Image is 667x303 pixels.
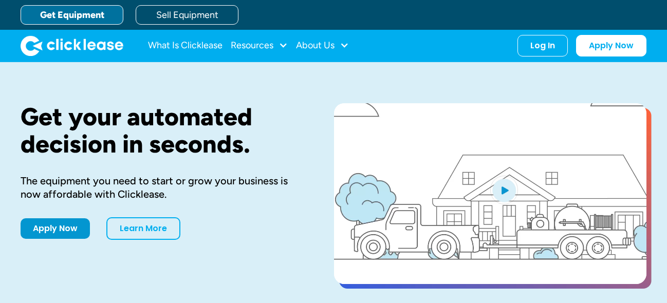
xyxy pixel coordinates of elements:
[21,35,123,56] a: home
[334,103,646,284] a: open lightbox
[296,35,349,56] div: About Us
[21,103,301,158] h1: Get your automated decision in seconds.
[21,218,90,239] a: Apply Now
[21,35,123,56] img: Clicklease logo
[530,41,555,51] div: Log In
[490,176,518,204] img: Blue play button logo on a light blue circular background
[576,35,646,56] a: Apply Now
[136,5,238,25] a: Sell Equipment
[21,174,301,201] div: The equipment you need to start or grow your business is now affordable with Clicklease.
[106,217,180,240] a: Learn More
[21,5,123,25] a: Get Equipment
[231,35,288,56] div: Resources
[148,35,223,56] a: What Is Clicklease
